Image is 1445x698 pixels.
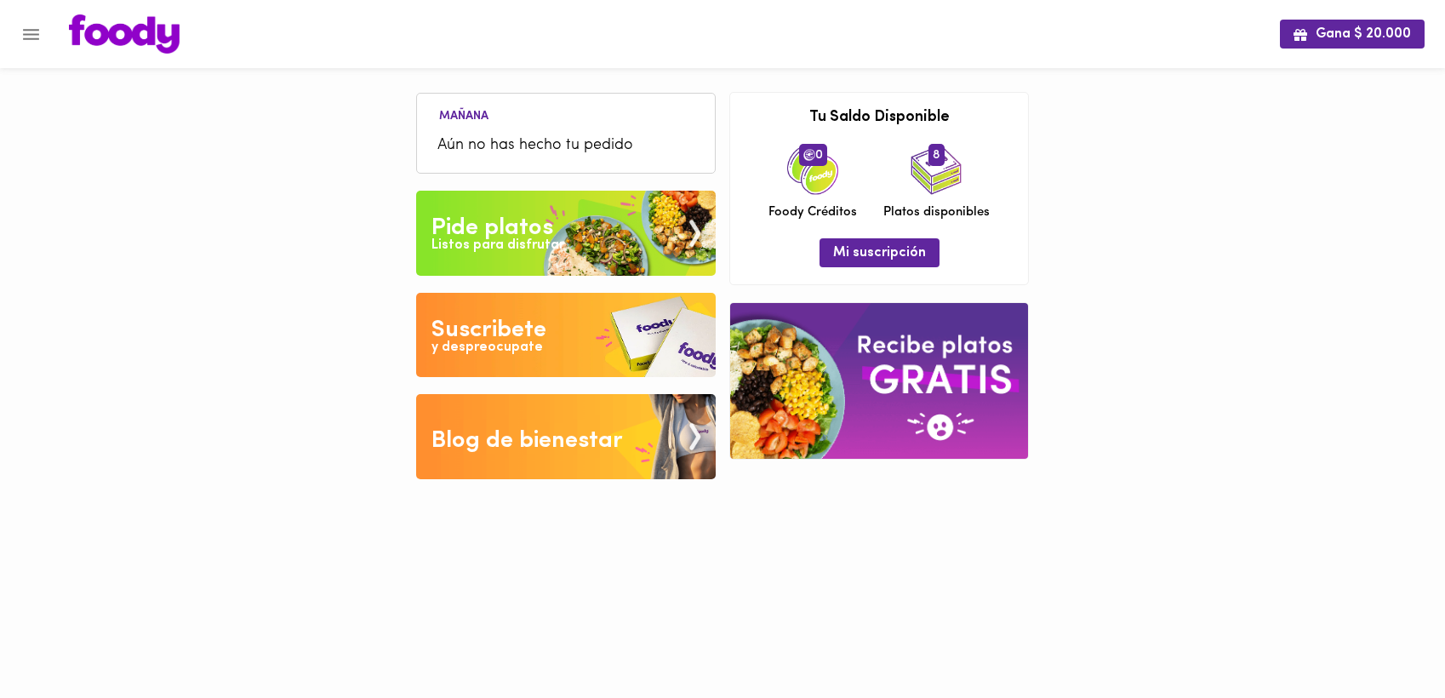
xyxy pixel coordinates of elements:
[799,144,827,166] span: 0
[431,211,553,245] div: Pide platos
[431,338,543,358] div: y despreocupate
[431,424,623,458] div: Blog de bienestar
[833,245,926,261] span: Mi suscripción
[431,236,564,255] div: Listos para disfrutar
[743,110,1015,127] h3: Tu Saldo Disponible
[69,14,180,54] img: logo.png
[911,144,962,195] img: icon_dishes.png
[820,238,940,266] button: Mi suscripción
[416,191,716,276] img: Pide un Platos
[1294,26,1411,43] span: Gana $ 20.000
[1280,20,1425,48] button: Gana $ 20.000
[426,106,502,123] li: Mañana
[803,149,815,161] img: foody-creditos.png
[768,203,857,221] span: Foody Créditos
[787,144,838,195] img: credits-package.png
[416,293,716,378] img: Disfruta bajar de peso
[431,313,546,347] div: Suscribete
[928,144,945,166] span: 8
[416,394,716,479] img: Blog de bienestar
[883,203,990,221] span: Platos disponibles
[437,134,694,157] span: Aún no has hecho tu pedido
[730,303,1028,459] img: referral-banner.png
[1346,599,1428,681] iframe: Messagebird Livechat Widget
[10,14,52,55] button: Menu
